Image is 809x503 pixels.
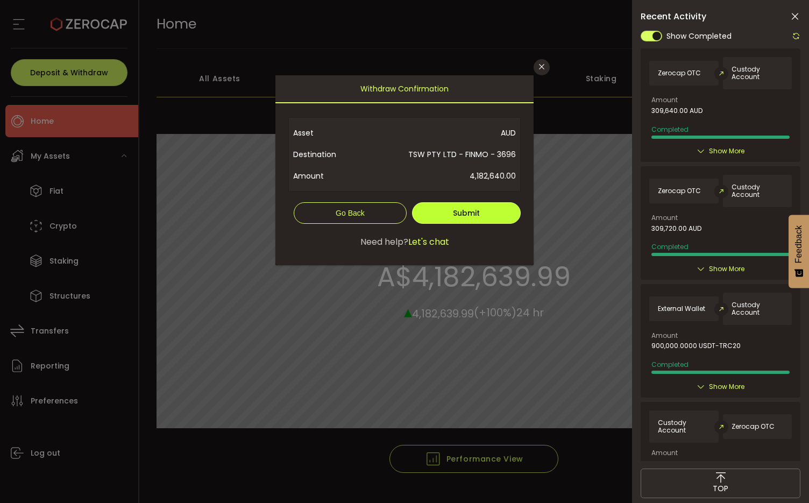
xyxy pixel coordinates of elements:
button: Go Back [294,202,407,224]
span: Show More [709,381,744,392]
span: 200,000.0000 USDT-TRC20 [651,460,740,467]
button: Feedback - Show survey [789,215,809,288]
button: Submit [412,202,521,224]
span: Completed [651,125,689,134]
span: 309,720.00 AUD [651,225,701,232]
span: 309,640.00 AUD [651,107,702,115]
span: Show More [709,264,744,274]
span: Amount [651,332,678,339]
span: Go Back [336,209,365,217]
span: 4,182,640.00 [361,165,516,187]
div: dialog [275,75,534,265]
span: Custody Account [732,66,783,81]
span: Need help? [360,236,408,249]
span: Show More [709,146,744,157]
span: Amount [651,97,678,103]
span: 900,000.0000 USDT-TRC20 [651,342,741,350]
span: Amount [651,215,678,221]
span: Destination [293,144,361,165]
span: Amount [293,165,361,187]
span: Submit [453,208,480,218]
span: Amount [651,450,678,456]
span: Withdraw Confirmation [360,75,449,102]
span: Completed [651,360,689,369]
button: Close [534,59,550,75]
span: Asset [293,122,361,144]
span: External Wallet [658,305,705,313]
span: Show Completed [666,31,732,42]
span: Custody Account [658,419,709,434]
span: Zerocap OTC [658,69,701,77]
iframe: Chat Widget [681,387,809,503]
span: Zerocap OTC [658,187,701,195]
span: Custody Account [732,301,783,316]
span: TSW PTY LTD - FINMO - 3696 [361,144,516,165]
span: Recent Activity [641,12,706,21]
span: AUD [361,122,516,144]
span: Completed [651,242,689,251]
span: Let's chat [408,236,449,249]
span: Custody Account [732,183,783,199]
span: Feedback [794,225,804,263]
